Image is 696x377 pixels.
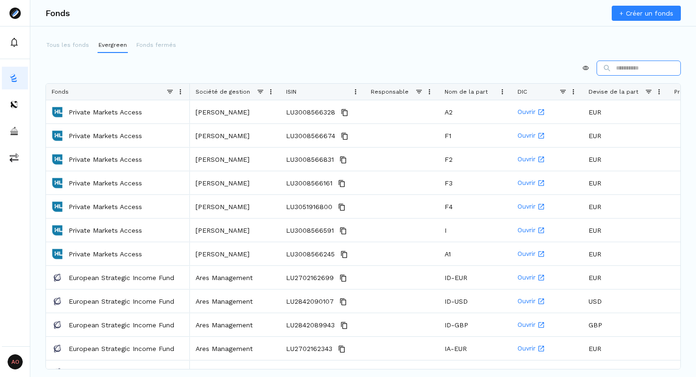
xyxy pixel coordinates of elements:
[69,368,174,377] a: European Strategic Income Fund
[518,195,577,218] a: Ouvrir
[583,313,669,336] div: GBP
[190,266,280,289] div: Ares Management
[52,296,63,307] img: European Strategic Income Fund
[286,219,334,242] span: LU3008566591
[136,41,176,49] p: Fonds fermés
[338,296,349,307] button: Copy
[69,297,174,306] a: European Strategic Income Fund
[583,219,669,242] div: EUR
[439,171,512,194] div: F3
[439,148,512,171] div: F2
[52,248,63,260] img: Private Markets Access
[339,320,350,331] button: Copy
[98,38,128,53] button: Evergreen
[339,107,350,118] button: Copy
[190,219,280,242] div: [PERSON_NAME]
[286,172,332,195] span: LU3008566161
[69,344,174,353] p: European Strategic Income Fund
[2,67,28,89] a: funds
[69,202,142,211] p: Private Markets Access
[69,273,174,282] p: European Strategic Income Fund
[518,290,577,312] a: Ouvrir
[190,289,280,313] div: Ares Management
[589,88,638,95] span: Devise de la part
[439,242,512,265] div: A1
[286,290,334,313] span: LU2842090107
[286,148,334,171] span: LU3008566831
[336,178,348,189] button: Copy
[339,131,350,142] button: Copy
[286,195,332,219] span: LU3051916800
[190,124,280,147] div: [PERSON_NAME]
[52,177,63,189] img: Private Markets Access
[45,38,90,53] button: Tous les fonds
[612,6,681,21] a: + Créer un fonds
[52,272,63,283] img: European Strategic Income Fund
[52,130,63,141] img: Private Markets Access
[286,88,296,95] span: ISIN
[583,289,669,313] div: USD
[445,88,488,95] span: Nom de la part
[518,243,577,265] a: Ouvrir
[135,38,177,53] button: Fonds fermés
[190,100,280,123] div: [PERSON_NAME]
[52,225,63,236] img: Private Markets Access
[371,88,409,95] span: Responsable
[69,131,142,140] a: Private Markets Access
[286,337,332,360] span: LU2702162343
[336,343,348,355] button: Copy
[8,354,23,369] span: AO
[9,100,19,109] img: distributors
[190,337,280,360] div: Ares Management
[2,120,28,142] button: asset-managers
[439,195,512,218] div: F4
[339,249,350,260] button: Copy
[518,124,577,147] a: Ouvrir
[69,226,142,235] a: Private Markets Access
[69,155,142,164] p: Private Markets Access
[338,154,349,166] button: Copy
[45,9,70,18] h3: Fonds
[439,313,512,336] div: ID-GBP
[69,320,174,330] a: European Strategic Income Fund
[518,88,527,95] span: DIC
[69,178,142,188] a: Private Markets Access
[286,243,335,266] span: LU3008566245
[196,88,250,95] span: Société de gestion
[46,41,89,49] p: Tous les fonds
[518,148,577,170] a: Ouvrir
[52,88,69,95] span: Fonds
[583,337,669,360] div: EUR
[69,249,142,259] a: Private Markets Access
[286,266,334,289] span: LU2702162699
[518,219,577,241] a: Ouvrir
[439,124,512,147] div: F1
[2,146,28,169] button: commissions
[439,289,512,313] div: ID-USD
[2,93,28,116] button: distributors
[518,337,577,359] a: Ouvrir
[439,266,512,289] div: ID-EUR
[52,154,63,165] img: Private Markets Access
[518,172,577,194] a: Ouvrir
[338,272,349,284] button: Copy
[338,225,349,237] button: Copy
[52,343,63,354] img: European Strategic Income Fund
[286,314,335,337] span: LU2842089943
[69,107,142,117] a: Private Markets Access
[518,266,577,289] a: Ouvrir
[583,171,669,194] div: EUR
[439,100,512,123] div: A2
[583,100,669,123] div: EUR
[98,41,127,49] p: Evergreen
[9,153,19,162] img: commissions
